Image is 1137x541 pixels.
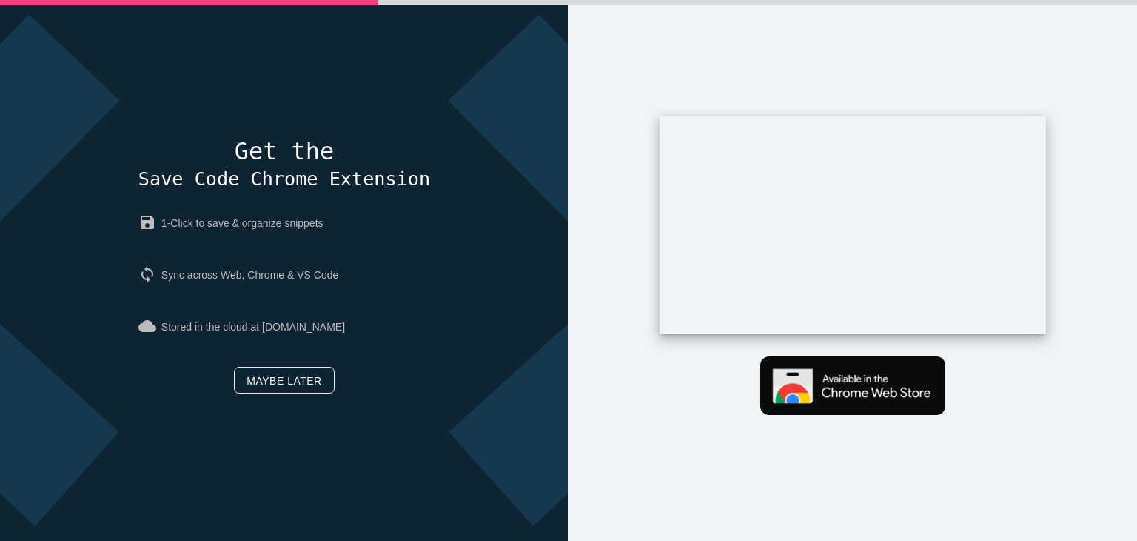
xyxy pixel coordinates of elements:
h4: Get the [138,139,430,192]
p: Sync across Web, Chrome & VS Code [138,254,430,296]
i: save [138,213,161,231]
i: sync [138,265,161,283]
span: Save Code Chrome Extension [138,168,430,190]
img: Get Chrome extension [760,356,945,415]
i: cloud [138,317,161,335]
p: Stored in the cloud at [DOMAIN_NAME] [138,306,430,348]
a: Maybe later [234,367,334,394]
p: 1-Click to save & organize snippets [138,202,430,244]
